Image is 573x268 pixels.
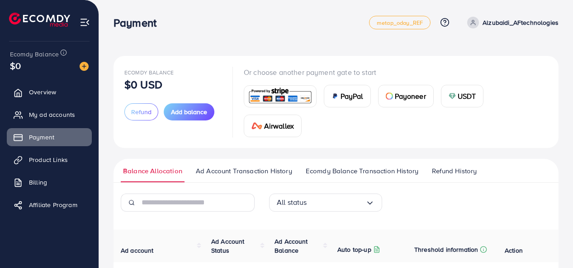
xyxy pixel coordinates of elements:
a: cardAirwallex [244,115,302,137]
img: card [331,92,339,100]
p: Alzubaidi_AFtechnologies [483,17,559,28]
a: card [244,85,317,107]
a: cardPayoneer [378,85,434,107]
img: card [247,87,313,106]
span: Product Links [29,155,68,164]
a: Affiliate Program [7,196,92,214]
span: Billing [29,178,47,187]
span: USDT [458,91,476,102]
img: card [251,122,262,129]
p: $0 USD [124,79,162,90]
span: Payment [29,133,54,142]
a: cardUSDT [441,85,484,107]
span: Ecomdy Balance [124,69,174,76]
img: card [386,92,393,100]
input: Search for option [307,195,365,209]
span: Refund History [432,166,477,176]
a: My ad accounts [7,106,92,124]
span: Action [505,246,523,255]
p: Auto top-up [337,244,371,255]
div: Search for option [269,194,382,212]
a: Payment [7,128,92,146]
span: Ecomdy Balance [10,50,59,59]
a: Product Links [7,151,92,169]
span: Refund [131,107,152,116]
button: Add balance [164,103,214,120]
span: Ecomdy Balance Transaction History [306,166,418,176]
span: Add balance [171,107,207,116]
span: Balance Allocation [123,166,182,176]
img: card [449,92,456,100]
a: cardPayPal [324,85,371,107]
a: Alzubaidi_AFtechnologies [464,17,559,28]
iframe: Chat [535,227,566,261]
span: $0 [10,59,21,72]
a: Billing [7,173,92,191]
span: Ad Account Status [211,237,245,255]
span: Affiliate Program [29,200,77,209]
span: All status [277,195,307,209]
img: image [80,62,89,71]
span: Ad Account Balance [275,237,308,255]
a: Overview [7,83,92,101]
p: Threshold information [414,244,478,255]
img: logo [9,13,70,27]
span: Overview [29,88,56,97]
span: Airwallex [264,120,294,131]
h3: Payment [114,16,164,29]
span: Payoneer [395,91,426,102]
span: Ad account [121,246,154,255]
img: menu [80,17,90,28]
button: Refund [124,103,158,120]
span: Ad Account Transaction History [196,166,292,176]
a: metap_oday_REF [369,16,431,29]
span: PayPal [341,91,363,102]
p: Or choose another payment gate to start [244,67,548,78]
span: My ad accounts [29,110,75,119]
span: metap_oday_REF [377,20,423,26]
